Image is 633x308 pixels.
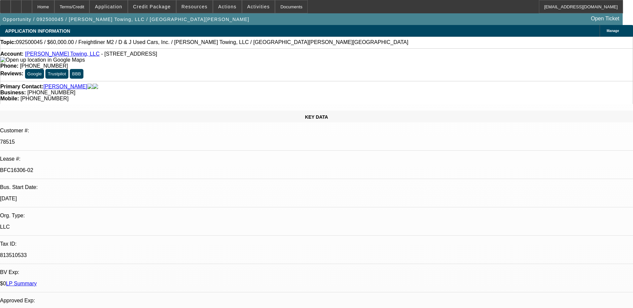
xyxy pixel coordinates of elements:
[6,281,37,286] a: LP Summary
[16,39,408,45] span: 092500045 / $60,000.00 / Freightliner M2 / D & J Used Cars, Inc. / [PERSON_NAME] Towing, LLC / [G...
[128,0,176,13] button: Credit Package
[0,39,16,45] strong: Topic:
[607,29,619,33] span: Manage
[95,4,122,9] span: Application
[0,63,18,69] strong: Phone:
[25,69,44,79] button: Google
[177,0,213,13] button: Resources
[247,4,270,9] span: Activities
[45,69,68,79] button: Trustpilot
[27,90,75,95] span: [PHONE_NUMBER]
[25,51,100,57] a: [PERSON_NAME] Towing, LLC
[0,51,23,57] strong: Account:
[133,4,171,9] span: Credit Package
[0,84,43,90] strong: Primary Contact:
[0,71,23,76] strong: Reviews:
[0,57,85,63] img: Open up location in Google Maps
[20,63,68,69] span: [PHONE_NUMBER]
[43,84,87,90] a: [PERSON_NAME]
[87,84,93,90] img: facebook-icon.png
[101,51,157,57] span: - [STREET_ADDRESS]
[305,114,328,120] span: KEY DATA
[588,13,622,24] a: Open Ticket
[20,96,68,101] span: [PHONE_NUMBER]
[90,0,127,13] button: Application
[70,69,83,79] button: BBB
[218,4,237,9] span: Actions
[5,28,70,34] span: APPLICATION INFORMATION
[93,84,98,90] img: linkedin-icon.png
[0,90,26,95] strong: Business:
[3,17,249,22] span: Opportunity / 092500045 / [PERSON_NAME] Towing, LLC / [GEOGRAPHIC_DATA][PERSON_NAME]
[0,96,19,101] strong: Mobile:
[0,57,85,63] a: View Google Maps
[182,4,208,9] span: Resources
[242,0,275,13] button: Activities
[213,0,242,13] button: Actions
